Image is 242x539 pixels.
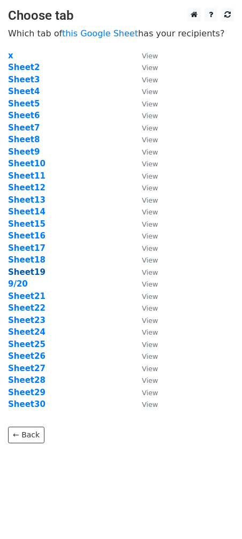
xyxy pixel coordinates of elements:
[131,340,158,349] a: View
[131,171,158,181] a: View
[8,267,46,277] strong: Sheet19
[142,389,158,397] small: View
[8,135,40,144] a: Sheet8
[8,315,46,325] a: Sheet23
[8,255,46,265] a: Sheet18
[131,279,158,289] a: View
[8,195,46,205] a: Sheet13
[142,88,158,96] small: View
[8,303,46,313] a: Sheet22
[188,488,242,539] iframe: Chat Widget
[8,399,46,409] a: Sheet30
[142,172,158,180] small: View
[131,219,158,229] a: View
[62,28,138,38] a: this Google Sheet
[131,75,158,84] a: View
[131,291,158,301] a: View
[142,328,158,336] small: View
[8,279,28,289] a: 9/20
[142,52,158,60] small: View
[142,280,158,288] small: View
[131,375,158,385] a: View
[8,111,40,120] a: Sheet6
[8,147,40,157] a: Sheet9
[131,63,158,72] a: View
[131,111,158,120] a: View
[8,219,46,229] strong: Sheet15
[142,208,158,216] small: View
[131,399,158,409] a: View
[142,196,158,204] small: View
[131,231,158,241] a: View
[131,303,158,313] a: View
[142,256,158,264] small: View
[8,243,46,253] a: Sheet17
[131,243,158,253] a: View
[8,231,46,241] a: Sheet16
[131,207,158,217] a: View
[142,148,158,156] small: View
[142,352,158,360] small: View
[142,268,158,276] small: View
[8,99,40,109] a: Sheet5
[131,388,158,397] a: View
[8,183,46,192] a: Sheet12
[8,51,13,60] a: x
[131,51,158,60] a: View
[8,340,46,349] a: Sheet25
[131,267,158,277] a: View
[142,244,158,252] small: View
[131,135,158,144] a: View
[8,375,46,385] a: Sheet28
[142,401,158,409] small: View
[8,159,46,168] a: Sheet10
[131,123,158,133] a: View
[142,76,158,84] small: View
[142,136,158,144] small: View
[142,124,158,132] small: View
[8,8,234,24] h3: Choose tab
[8,28,234,39] p: Which tab of has your recipients?
[131,327,158,337] a: View
[8,207,46,217] a: Sheet14
[131,315,158,325] a: View
[142,317,158,325] small: View
[131,87,158,96] a: View
[8,63,40,72] a: Sheet2
[131,99,158,109] a: View
[8,75,40,84] a: Sheet3
[8,388,46,397] strong: Sheet29
[131,255,158,265] a: View
[142,220,158,228] small: View
[8,327,46,337] strong: Sheet24
[131,159,158,168] a: View
[142,184,158,192] small: View
[142,304,158,312] small: View
[142,64,158,72] small: View
[8,171,46,181] a: Sheet11
[8,351,46,361] a: Sheet26
[142,341,158,349] small: View
[131,364,158,373] a: View
[142,376,158,384] small: View
[8,291,46,301] a: Sheet21
[131,195,158,205] a: View
[142,232,158,240] small: View
[142,160,158,168] small: View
